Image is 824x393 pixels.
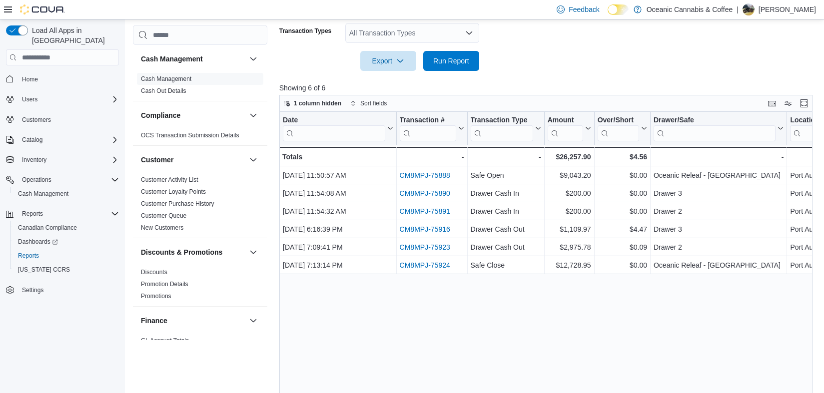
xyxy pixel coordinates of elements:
div: Franki Webb [743,3,755,15]
button: Discounts & Promotions [141,247,245,257]
img: Cova [20,4,65,14]
div: $0.00 [597,170,647,182]
span: Promotion Details [141,280,188,288]
div: $0.00 [597,260,647,272]
a: Promotion Details [141,281,188,288]
span: Canadian Compliance [18,224,77,232]
div: Over/Short [597,116,639,141]
button: Over/Short [597,116,647,141]
button: Customers [2,112,123,127]
span: Home [22,75,38,83]
a: CM8MPJ-75890 [399,190,450,198]
span: 1 column hidden [294,99,341,107]
div: [DATE] 11:54:08 AM [283,188,393,200]
span: New Customers [141,224,183,232]
span: Dashboards [14,236,119,248]
div: [DATE] 7:09:41 PM [283,242,393,254]
div: Over/Short [597,116,639,125]
span: Users [18,93,119,105]
span: Home [18,72,119,85]
h3: Compliance [141,110,180,120]
button: Display options [782,97,794,109]
div: Totals [282,151,393,163]
div: Transaction # [399,116,456,125]
span: Customer Purchase History [141,200,214,208]
button: Reports [10,249,123,263]
div: Amount [547,116,583,141]
div: $0.09 [597,242,647,254]
button: Customer [247,154,259,166]
button: Transaction # [399,116,464,141]
span: Run Report [433,56,469,66]
button: Users [2,92,123,106]
span: Customer Loyalty Points [141,188,206,196]
a: Cash Management [141,75,191,82]
button: 1 column hidden [280,97,345,109]
button: Finance [247,315,259,327]
a: Cash Out Details [141,87,186,94]
div: $0.00 [597,188,647,200]
p: Showing 6 of 6 [279,83,818,93]
div: [DATE] 11:54:32 AM [283,206,393,218]
div: Transaction Type [470,116,533,141]
button: Catalog [18,134,46,146]
span: Operations [18,174,119,186]
div: Drawer 2 [654,206,784,218]
div: $12,728.95 [547,260,591,272]
span: Discounts [141,268,167,276]
span: Cash Management [14,188,119,200]
button: Enter fullscreen [798,97,810,109]
span: OCS Transaction Submission Details [141,131,239,139]
a: OCS Transaction Submission Details [141,132,239,139]
a: Home [18,73,42,85]
button: Operations [18,174,55,186]
span: Settings [22,286,43,294]
div: $1,109.97 [547,224,591,236]
div: $4.56 [597,151,647,163]
div: [DATE] 11:50:57 AM [283,170,393,182]
a: Promotions [141,293,171,300]
a: Customer Queue [141,212,186,219]
span: GL Account Totals [141,337,189,345]
button: Cash Management [10,187,123,201]
a: GL Account Totals [141,337,189,344]
span: Customer Activity List [141,176,198,184]
button: Users [18,93,41,105]
div: Drawer/Safe [654,116,776,141]
span: Reports [22,210,43,218]
div: Finance [133,335,267,363]
button: Compliance [141,110,245,120]
div: Safe Close [470,260,541,272]
span: Sort fields [360,99,387,107]
button: Open list of options [465,29,473,37]
button: Inventory [2,153,123,167]
div: Drawer/Safe [654,116,776,125]
span: Operations [22,176,51,184]
div: Compliance [133,129,267,145]
a: Discounts [141,269,167,276]
span: Reports [14,250,119,262]
span: Reports [18,208,119,220]
a: Reports [14,250,43,262]
div: $26,257.90 [547,151,591,163]
div: [DATE] 6:16:39 PM [283,224,393,236]
button: Reports [18,208,47,220]
a: Customer Activity List [141,176,198,183]
span: Reports [18,252,39,260]
div: Cash Management [133,73,267,101]
div: Date [283,116,385,125]
p: [PERSON_NAME] [759,3,816,15]
div: Discounts & Promotions [133,266,267,306]
span: Washington CCRS [14,264,119,276]
span: Users [22,95,37,103]
button: [US_STATE] CCRS [10,263,123,277]
button: Reports [2,207,123,221]
div: Drawer Cash In [470,188,541,200]
span: Cash Management [141,75,191,83]
button: Drawer/Safe [654,116,784,141]
div: Drawer 3 [654,188,784,200]
div: Drawer Cash Out [470,242,541,254]
span: Feedback [569,4,599,14]
div: Drawer Cash In [470,206,541,218]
